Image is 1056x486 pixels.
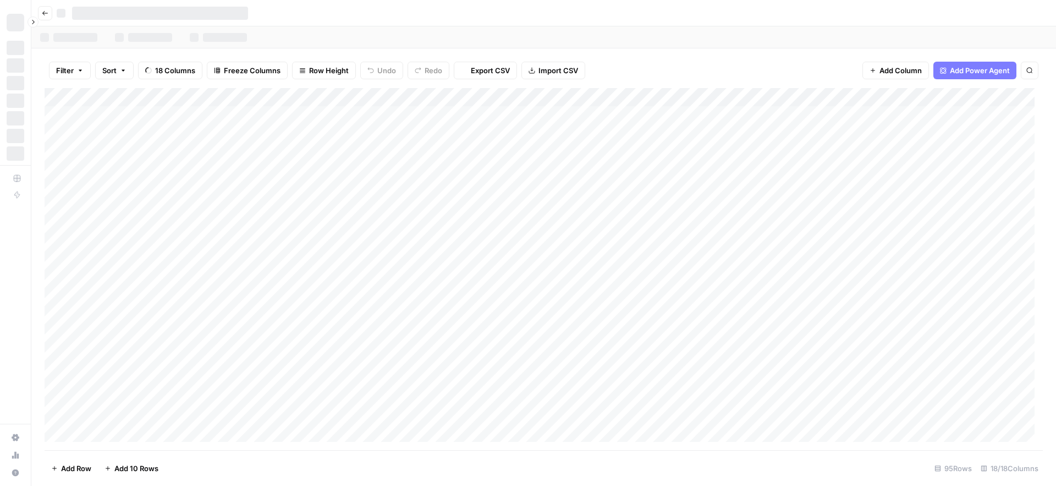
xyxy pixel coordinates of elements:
[309,65,349,76] span: Row Height
[471,65,510,76] span: Export CSV
[950,65,1010,76] span: Add Power Agent
[360,62,403,79] button: Undo
[61,463,91,474] span: Add Row
[224,65,280,76] span: Freeze Columns
[862,62,929,79] button: Add Column
[155,65,195,76] span: 18 Columns
[95,62,134,79] button: Sort
[521,62,585,79] button: Import CSV
[292,62,356,79] button: Row Height
[879,65,922,76] span: Add Column
[138,62,202,79] button: 18 Columns
[377,65,396,76] span: Undo
[408,62,449,79] button: Redo
[7,464,24,482] button: Help + Support
[7,446,24,464] a: Usage
[930,460,976,477] div: 95 Rows
[933,62,1016,79] button: Add Power Agent
[56,65,74,76] span: Filter
[976,460,1043,477] div: 18/18 Columns
[454,62,517,79] button: Export CSV
[538,65,578,76] span: Import CSV
[7,429,24,446] a: Settings
[102,65,117,76] span: Sort
[49,62,91,79] button: Filter
[45,460,98,477] button: Add Row
[98,460,165,477] button: Add 10 Rows
[207,62,288,79] button: Freeze Columns
[425,65,442,76] span: Redo
[114,463,158,474] span: Add 10 Rows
